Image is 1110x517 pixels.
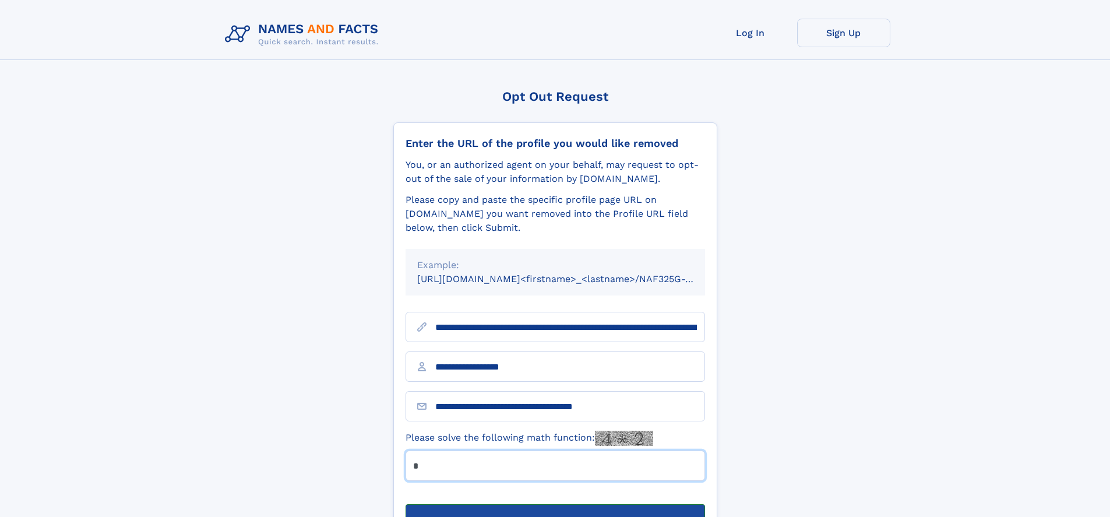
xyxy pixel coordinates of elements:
[406,431,653,446] label: Please solve the following math function:
[797,19,890,47] a: Sign Up
[406,193,705,235] div: Please copy and paste the specific profile page URL on [DOMAIN_NAME] you want removed into the Pr...
[406,158,705,186] div: You, or an authorized agent on your behalf, may request to opt-out of the sale of your informatio...
[393,89,717,104] div: Opt Out Request
[417,273,727,284] small: [URL][DOMAIN_NAME]<firstname>_<lastname>/NAF325G-xxxxxxxx
[417,258,693,272] div: Example:
[704,19,797,47] a: Log In
[220,19,388,50] img: Logo Names and Facts
[406,137,705,150] div: Enter the URL of the profile you would like removed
